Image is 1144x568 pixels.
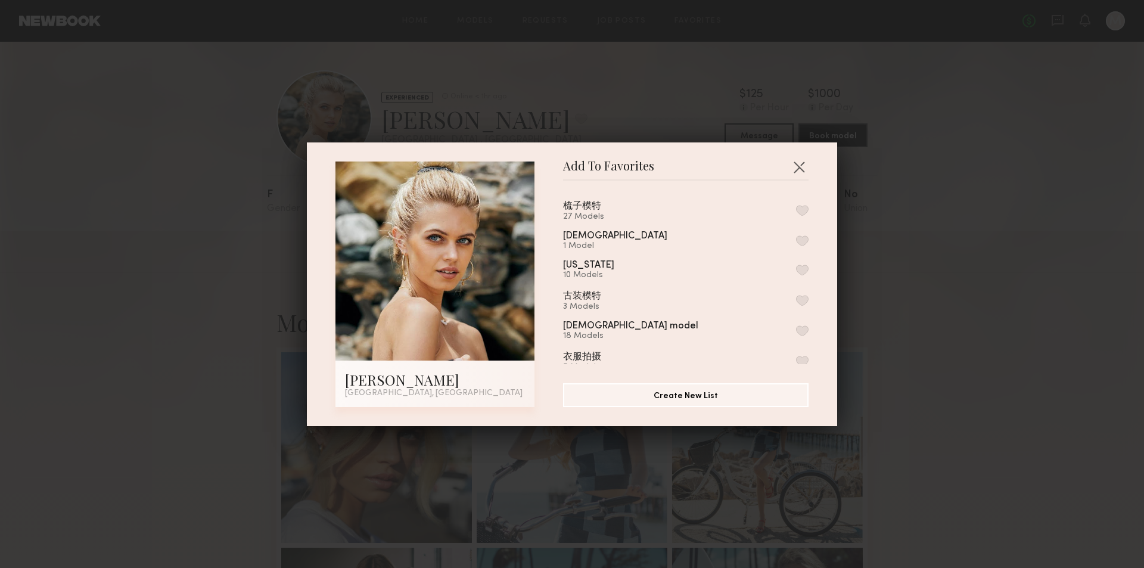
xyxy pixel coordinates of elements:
div: [DEMOGRAPHIC_DATA] model [563,321,698,331]
div: [GEOGRAPHIC_DATA], [GEOGRAPHIC_DATA] [345,389,525,398]
div: [PERSON_NAME] [345,370,525,389]
div: 古装模特 [563,290,601,302]
div: 18 Models [563,331,727,341]
button: Create New List [563,383,809,407]
span: Add To Favorites [563,162,654,179]
div: 27 Models [563,212,630,222]
div: [DEMOGRAPHIC_DATA] [563,231,667,241]
div: 10 Models [563,271,643,280]
div: 衣服拍摄 [563,350,601,363]
div: 梳子模特 [563,200,601,212]
div: [US_STATE] [563,260,614,271]
div: 5 Models [563,363,630,373]
div: 1 Model [563,241,696,251]
button: Close [789,157,809,176]
div: 3 Models [563,302,630,312]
